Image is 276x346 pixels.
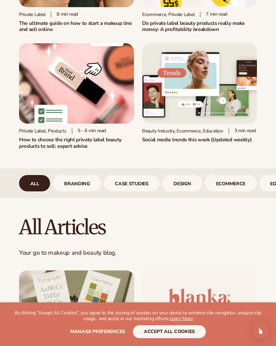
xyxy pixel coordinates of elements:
div: 3 min read [229,128,256,134]
a: case studies [104,175,160,191]
h2: All articles [19,217,257,238]
div: Open Intercom Messenger [252,323,269,339]
button: accept all cookies [133,325,206,338]
a: design [162,175,202,191]
a: All [19,175,50,191]
a: branding [53,175,101,191]
a: ecommerce [205,175,257,191]
a: Social media trends this week (Updated weekly) Beauty Industry, Ecommerce, Education 3 min readSo... [142,43,257,149]
div: Beauty Industry, Ecommerce, Education [142,128,223,134]
h2: Do private label beauty products really make money: A profitability breakdown [142,20,257,33]
h2: How to choose the right private label beauty products to sell: expert advice [19,137,134,149]
img: Private Label Beauty Products Click [19,43,134,124]
h1: The ultimate guide on how to start a makeup line and sell online [19,20,134,33]
a: Private Label Beauty Products Click Private Label, Products 5 - 6 min readHow to choose the right... [19,43,134,149]
div: 5 - 6 min read [72,128,106,134]
p: By clicking "Accept All Cookies", you agree to the storing of cookies on your device to enhance s... [14,310,262,322]
div: 4 / 9 [162,175,202,191]
button: Manage preferences [70,325,125,338]
div: Private Label, Products [19,128,66,134]
div: Private label [19,12,45,17]
h2: Social media trends this week (Updated weekly) [142,137,257,143]
div: 1 / 9 [19,175,50,191]
div: 7 min read [200,12,227,17]
div: 5 / 9 [205,175,257,191]
span: Manage preferences [70,328,125,335]
div: 3 / 9 [104,175,160,191]
p: Your go to makeup and beauty blog. [19,249,257,257]
div: 8 min read [51,12,78,17]
div: 2 / 9 [53,175,101,191]
img: Social media trends this week (Updated weekly) [142,43,257,124]
div: Ecommerce, Private Label [142,12,195,17]
a: Learn More [170,315,193,322]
